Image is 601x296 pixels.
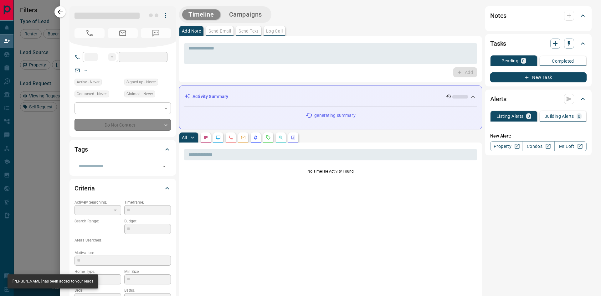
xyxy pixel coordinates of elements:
svg: Calls [228,135,233,140]
p: 0 [522,59,525,63]
p: Building Alerts [544,114,574,118]
span: No Number [141,28,171,38]
p: Baths: [124,288,171,293]
h2: Tags [74,144,88,154]
svg: Emails [241,135,246,140]
p: Listing Alerts [496,114,524,118]
svg: Notes [203,135,208,140]
p: All [182,135,187,140]
p: Min Size: [124,269,171,274]
a: Mr.Loft [554,141,587,151]
svg: Lead Browsing Activity [216,135,221,140]
p: New Alert: [490,133,587,139]
span: Active - Never [77,79,100,85]
div: Criteria [74,181,171,196]
p: Activity Summary [193,93,228,100]
h2: Tasks [490,39,506,49]
p: Actively Searching: [74,200,121,205]
a: -- [85,68,87,73]
button: New Task [490,72,587,82]
p: No Timeline Activity Found [184,169,477,174]
div: [PERSON_NAME] has been added to your leads [13,276,93,287]
h2: Alerts [490,94,506,104]
p: -- - -- [74,224,121,234]
p: Areas Searched: [74,237,171,243]
h2: Criteria [74,183,95,193]
svg: Agent Actions [291,135,296,140]
p: Home Type: [74,269,121,274]
a: Condos [522,141,554,151]
div: Alerts [490,91,587,106]
div: Notes [490,8,587,23]
p: Search Range: [74,218,121,224]
a: Property [490,141,522,151]
div: Activity Summary [184,91,477,102]
div: Do Not Contact [74,119,171,131]
button: Timeline [182,9,220,20]
span: Claimed - Never [126,91,153,97]
button: Campaigns [223,9,268,20]
svg: Opportunities [278,135,283,140]
p: 0 [527,114,530,118]
p: Pending [501,59,518,63]
h2: Notes [490,11,506,21]
p: Beds: [74,288,121,293]
p: Completed [552,59,574,63]
p: Timeframe: [124,200,171,205]
p: Budget: [124,218,171,224]
span: No Number [74,28,105,38]
button: Open [160,162,169,171]
p: 0 [578,114,580,118]
div: Tasks [490,36,587,51]
span: No Email [108,28,138,38]
span: Signed up - Never [126,79,156,85]
p: Add Note [182,29,201,33]
p: generating summary [314,112,355,119]
svg: Requests [266,135,271,140]
span: Contacted - Never [77,91,107,97]
p: Motivation: [74,250,171,256]
div: Tags [74,142,171,157]
svg: Listing Alerts [253,135,258,140]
